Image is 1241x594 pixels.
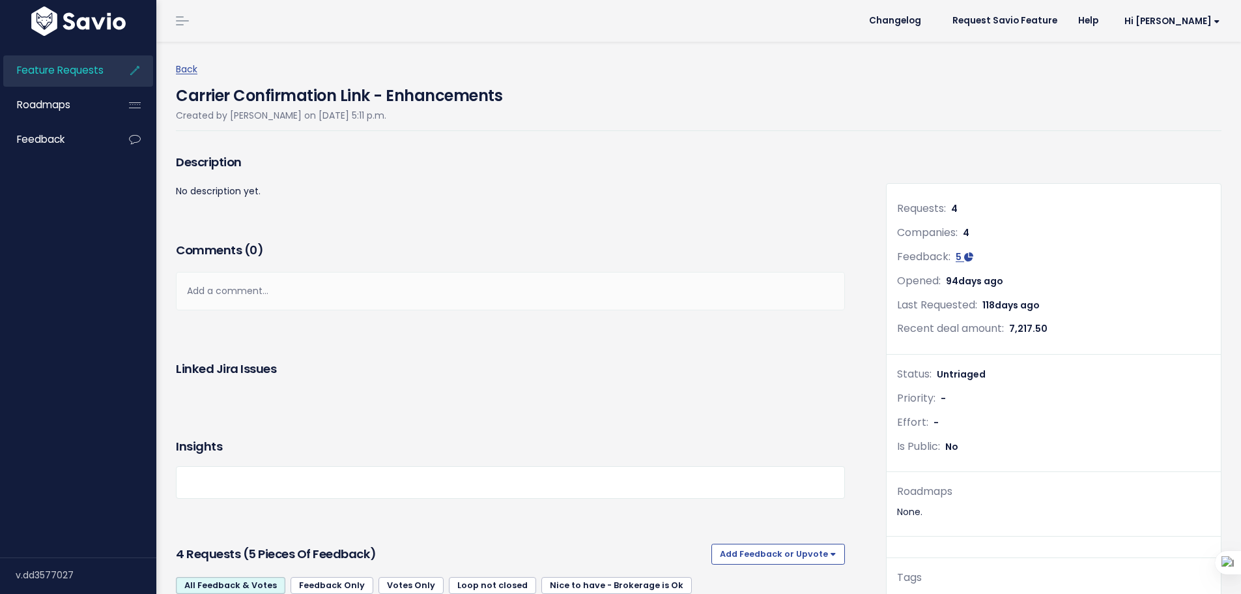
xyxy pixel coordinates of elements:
h4: Carrier Confirmation Link - Enhancements [176,78,502,108]
a: Votes Only [378,577,444,594]
span: 7,217.50 [1009,322,1048,335]
h3: Description [176,153,845,171]
span: 118 [982,299,1040,312]
span: Last Requested: [897,297,977,312]
a: Request Savio Feature [942,11,1068,31]
span: Priority: [897,391,935,406]
span: 94 [946,275,1003,288]
span: Requests: [897,201,946,216]
a: Nice to have - Brokerage is Ok [541,577,692,594]
a: Roadmaps [3,90,108,120]
div: Add a comment... [176,272,845,310]
span: No [945,440,958,453]
span: days ago [995,299,1040,312]
button: Add Feedback or Upvote [711,544,845,565]
span: Created by [PERSON_NAME] on [DATE] 5:11 p.m. [176,109,386,122]
div: v.dd3577027 [16,558,156,592]
span: Is Public: [897,439,940,454]
span: 4 [963,226,969,239]
h3: Linked Jira issues [176,360,276,378]
span: - [934,416,939,429]
h3: Comments ( ) [176,241,845,260]
span: Recent deal amount: [897,321,1004,336]
a: Loop not closed [449,577,536,594]
span: Feature Requests [17,63,104,77]
span: Effort: [897,415,928,430]
span: Changelog [869,16,921,25]
span: 4 [951,202,958,215]
span: Untriaged [937,368,986,381]
p: No description yet. [176,183,845,200]
span: Roadmaps [17,98,70,111]
h3: 4 Requests (5 pieces of Feedback) [176,545,706,563]
a: Hi [PERSON_NAME] [1109,11,1231,31]
span: - [941,392,946,405]
div: Tags [897,569,1210,587]
a: Back [176,63,197,76]
img: logo-white.9d6f32f41409.svg [28,7,129,36]
span: 0 [250,242,257,258]
span: Feedback [17,132,64,146]
a: Help [1068,11,1109,31]
span: days ago [958,275,1003,288]
span: Opened: [897,273,941,288]
a: 5 [956,250,973,263]
a: Feature Requests [3,55,108,85]
span: Companies: [897,225,958,240]
div: None. [897,504,1210,520]
span: 5 [956,250,962,263]
a: All Feedback & Votes [176,577,285,594]
span: Status: [897,366,932,381]
div: Roadmaps [897,483,1210,501]
a: Feedback Only [291,577,373,594]
h3: Insights [176,438,222,456]
span: Hi [PERSON_NAME] [1124,16,1220,26]
span: Feedback: [897,249,950,264]
a: Feedback [3,125,108,155]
